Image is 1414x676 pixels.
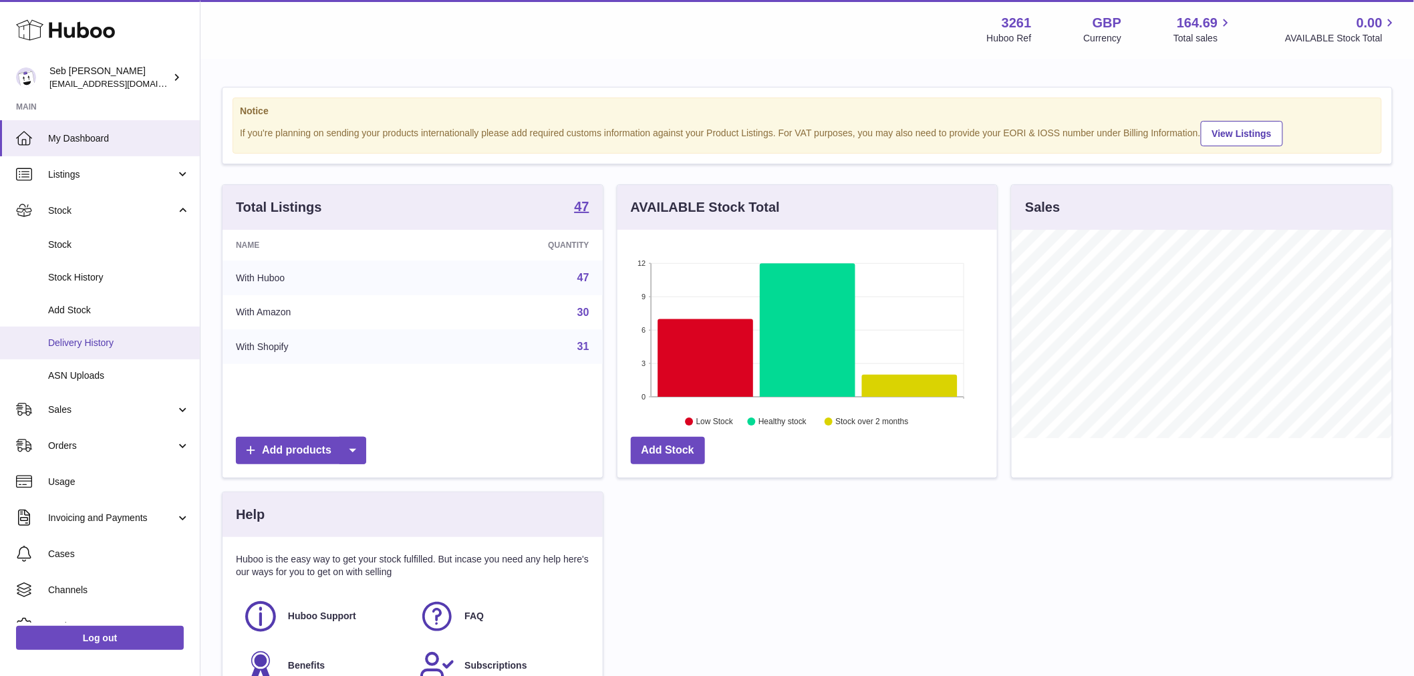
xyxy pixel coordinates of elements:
[577,272,589,283] a: 47
[642,359,646,367] text: 3
[1201,121,1283,146] a: View Listings
[642,293,646,301] text: 9
[464,610,484,623] span: FAQ
[1002,14,1032,32] strong: 3261
[835,417,908,427] text: Stock over 2 months
[758,417,807,427] text: Healthy stock
[240,119,1375,146] div: If you're planning on sending your products internationally please add required customs informati...
[240,105,1375,118] strong: Notice
[48,238,190,251] span: Stock
[223,329,430,364] td: With Shopify
[16,626,184,650] a: Log out
[1177,14,1218,32] span: 164.69
[48,337,190,349] span: Delivery History
[631,198,780,216] h3: AVAILABLE Stock Total
[430,230,602,261] th: Quantity
[48,512,176,524] span: Invoicing and Payments
[574,200,589,213] strong: 47
[48,620,190,633] span: Settings
[243,599,406,635] a: Huboo Support
[642,393,646,401] text: 0
[577,307,589,318] a: 30
[48,548,190,560] span: Cases
[1025,198,1060,216] h3: Sales
[464,659,527,672] span: Subscriptions
[987,32,1032,45] div: Huboo Ref
[48,168,176,181] span: Listings
[236,553,589,578] p: Huboo is the easy way to get your stock fulfilled. But incase you need any help here's our ways f...
[48,403,176,416] span: Sales
[1093,14,1121,32] strong: GBP
[288,610,356,623] span: Huboo Support
[16,67,36,88] img: internalAdmin-3261@internal.huboo.com
[419,599,582,635] a: FAQ
[1173,32,1233,45] span: Total sales
[642,326,646,334] text: 6
[48,584,190,597] span: Channels
[1285,32,1398,45] span: AVAILABLE Stock Total
[49,65,170,90] div: Seb [PERSON_NAME]
[48,369,190,382] span: ASN Uploads
[48,204,176,217] span: Stock
[48,271,190,284] span: Stock History
[48,440,176,452] span: Orders
[236,198,322,216] h3: Total Listings
[288,659,325,672] span: Benefits
[638,259,646,267] text: 12
[48,304,190,317] span: Add Stock
[223,295,430,330] td: With Amazon
[1084,32,1122,45] div: Currency
[1285,14,1398,45] a: 0.00 AVAILABLE Stock Total
[696,417,734,427] text: Low Stock
[236,506,265,524] h3: Help
[631,437,705,464] a: Add Stock
[574,200,589,216] a: 47
[49,78,196,89] span: [EMAIL_ADDRESS][DOMAIN_NAME]
[48,132,190,145] span: My Dashboard
[236,437,366,464] a: Add products
[223,230,430,261] th: Name
[48,476,190,488] span: Usage
[1357,14,1383,32] span: 0.00
[1173,14,1233,45] a: 164.69 Total sales
[223,261,430,295] td: With Huboo
[577,341,589,352] a: 31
